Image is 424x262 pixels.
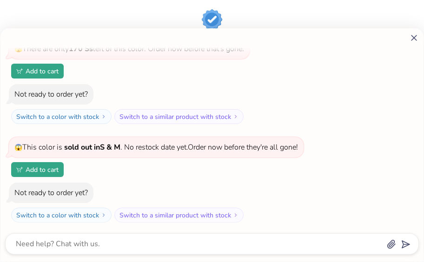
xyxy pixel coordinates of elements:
div: Not ready to order yet? [14,188,88,198]
img: Add to cart [16,68,23,74]
strong: sold out in S & M [64,142,120,152]
div: Not ready to order yet? [14,89,88,99]
span: There are only left of this color. Order now before that's gone. [14,44,244,54]
img: Add to cart [16,167,23,172]
button: Add to cart [11,64,64,79]
strong: 170 Ss [69,44,93,54]
img: Switch to a similar product with stock [233,114,238,119]
button: Switch to a color with stock [11,109,112,124]
button: Switch to a similar product with stock [114,109,244,124]
img: Switch to a color with stock [101,212,106,218]
button: Switch to a similar product with stock [114,208,244,223]
img: Switch to a color with stock [101,114,106,119]
span: This color is . No restock date yet. Order now before they're all gone! [14,142,298,152]
span: 🫣 [14,45,22,53]
button: Switch to a color with stock [11,208,112,223]
button: Add to cart [11,162,64,177]
span: 😱 [14,143,22,152]
img: Switch to a similar product with stock [233,212,238,218]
